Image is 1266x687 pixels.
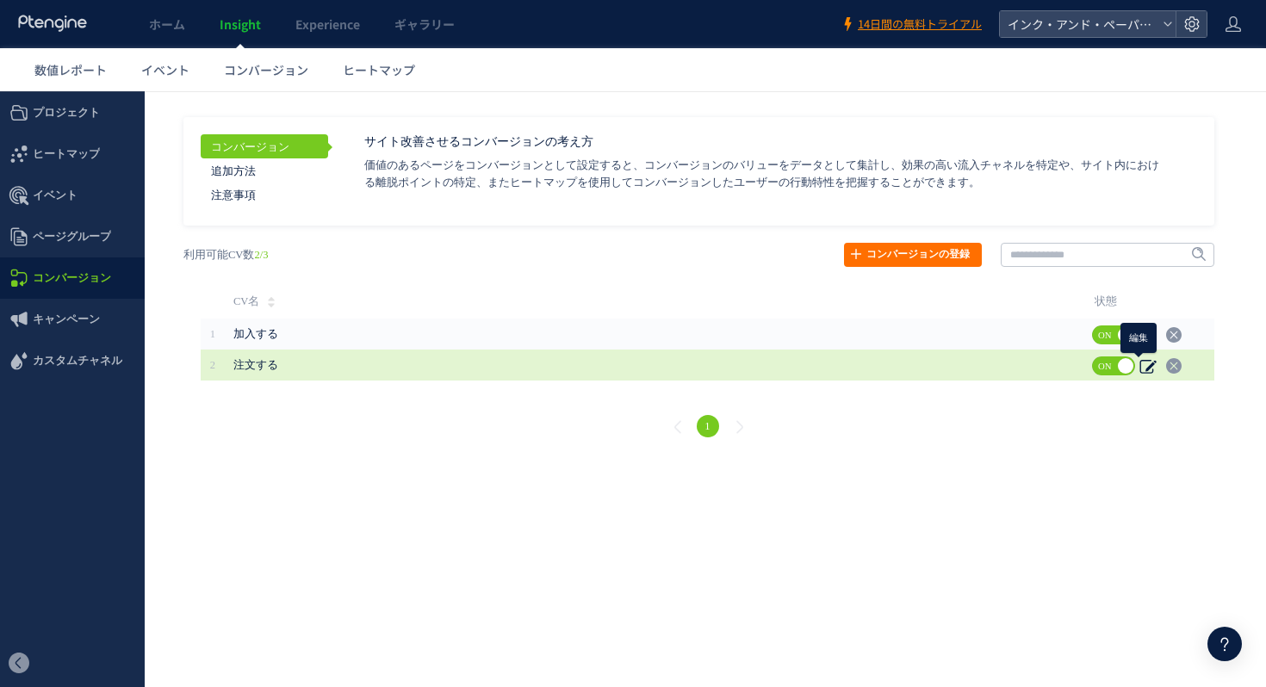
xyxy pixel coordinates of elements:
span: イベント [141,61,189,78]
span: 数値レポート [34,61,107,78]
span: 状態 [1095,193,1117,227]
span: 注文する [233,268,278,280]
span: ON [1092,265,1118,284]
span: 1 [210,237,215,249]
span: コンバージョン [224,61,308,78]
a: 状態 [1095,193,1133,227]
span: OFF [1133,265,1158,284]
span: ヒートマップ [343,61,415,78]
strong: 2/3 [254,158,268,170]
a: コンバージョンの登録 [844,152,982,176]
span: ページグループ [33,125,111,166]
span: CV名 [233,193,259,227]
span: イベント [33,84,78,125]
a: 注意事項 [201,91,328,115]
span: 14日間の無料トライアル [858,16,982,33]
span: インク・アンド・ペーパーテスト [1002,11,1156,37]
span: 加入する [233,237,278,249]
span: コンバージョン [33,166,111,207]
a: 追加方法 [201,67,328,91]
span: ヒートマップ [33,42,100,84]
span: ホーム [149,15,185,33]
a: コンバージョン [201,43,328,67]
span: カスタムチャネル [33,249,122,290]
a: 14日間の無料トライアル [841,16,982,33]
span: ギャラリー [394,15,455,33]
p: サイト改善させるコンバージョンの考え方 [364,43,1168,57]
span: 2 [210,268,215,280]
span: Insight [220,15,261,33]
span: プロジェクト [33,1,100,42]
p: 価値のあるページをコンバージョンとして設定すると、コンバージョンのバリューをデータとして集計し、効果の高い流入チャネルを特定や、サイト内における離脱ポイントの特定、またヒートマップを使用してコン... [364,65,1168,100]
span: ON [1092,234,1118,253]
a: CV名 [233,193,275,227]
a: 1 [697,324,719,346]
span: 利用可能CV数 [183,152,268,176]
span: Experience [295,15,360,33]
div: 編集 [1120,232,1157,262]
span: キャンペーン [33,207,100,249]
